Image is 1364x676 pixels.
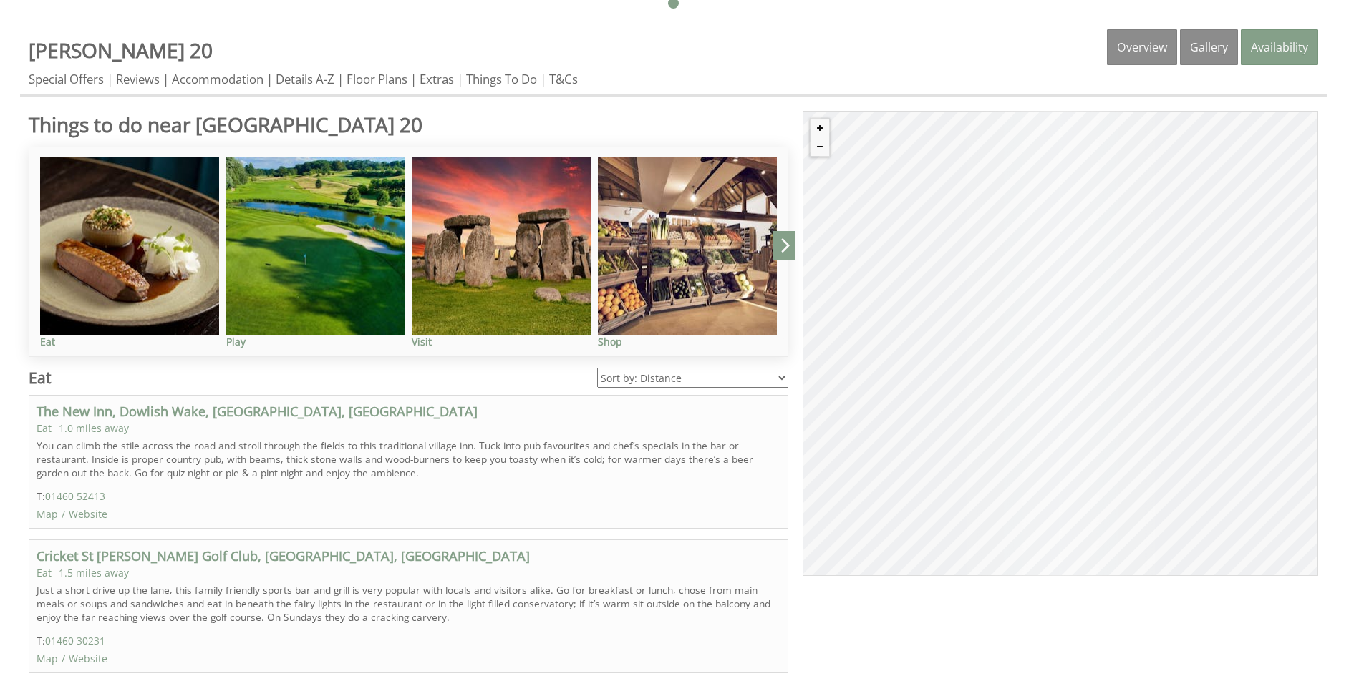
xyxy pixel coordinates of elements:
li: 1.5 miles away [59,566,129,579]
img: Shop [598,157,777,335]
canvas: Map [803,112,1317,575]
a: Call phone number 01460 302311 [45,634,105,647]
a: Play [226,157,412,349]
a: Visit [412,157,598,349]
a: Extras [420,71,454,87]
a: Cricket St [PERSON_NAME] Golf Club, [GEOGRAPHIC_DATA], [GEOGRAPHIC_DATA] [37,547,530,564]
a: Eat [37,566,52,579]
button: Zoom in [811,119,829,137]
a: Things To Do [466,71,537,87]
a: Reviews [116,71,160,87]
a: Shop [598,157,784,349]
a: Floor Plans [347,71,407,87]
h4: Eat [40,335,219,348]
a: Details A-Z [276,71,334,87]
button: Zoom out [811,137,829,156]
a: Availability [1241,29,1318,65]
a: The New Inn, Dowlish Wake, [GEOGRAPHIC_DATA], [GEOGRAPHIC_DATA] [37,403,478,420]
span: Call phone number 01460 30231 [45,634,100,647]
img: Eat [40,157,219,335]
a: Website [69,507,107,521]
li: 1.0 miles away [59,421,129,435]
img: Visit [412,157,591,335]
h4: Shop [598,335,777,348]
p: T: [37,489,780,503]
a: Map [37,652,58,665]
h4: Visit [412,335,591,348]
a: Special Offers [29,71,104,87]
a: Eat [40,157,226,349]
a: T&Cs [549,71,578,87]
img: Play [226,157,405,335]
h1: Things to do near [GEOGRAPHIC_DATA] 20 [29,111,788,138]
p: Just a short drive up the lane, this family friendly sports bar and grill is very popular with lo... [37,583,780,624]
a: Eat [29,368,51,388]
a: Website [69,652,107,665]
a: Gallery [1180,29,1238,65]
p: T: [37,634,780,647]
a: Overview [1107,29,1177,65]
a: Accommodation [172,71,263,87]
h4: Walks [784,335,963,348]
a: [PERSON_NAME] 20 [29,36,213,64]
a: Call phone number 01460 52413 [45,489,105,503]
h4: Play [226,335,405,348]
p: You can climb the stile across the road and stroll through the fields to this traditional village... [37,439,780,479]
a: Map [37,507,58,521]
a: Walks [784,157,970,349]
img: Walks [784,157,963,335]
a: Eat [37,421,52,435]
